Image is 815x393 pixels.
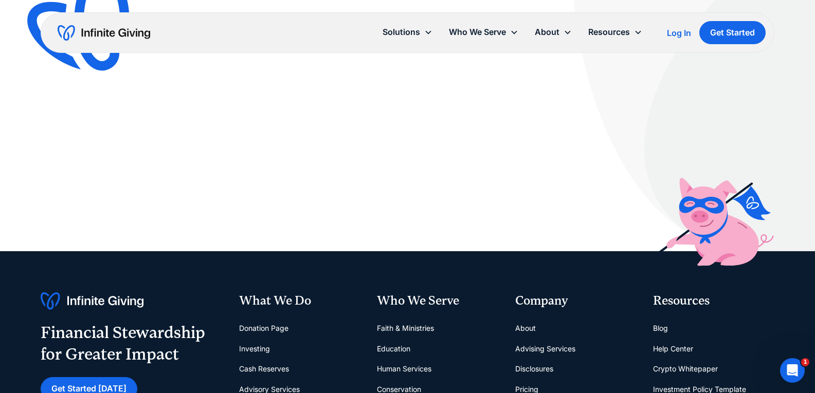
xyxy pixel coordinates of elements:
div: What We Do [239,292,360,310]
a: Disclosures [515,359,553,379]
div: About [535,25,559,39]
div: Log In [667,29,691,37]
div: Who We Serve [449,25,506,39]
a: Human Services [377,359,431,379]
a: Get Started [699,21,766,44]
a: Donation Page [239,318,288,339]
span: 1 [801,358,809,366]
a: Log In [667,27,691,39]
a: Investing [239,339,270,359]
a: Cash Reserves [239,359,289,379]
div: Resources [588,25,630,39]
div: Resources [653,292,774,310]
div: About [527,21,580,43]
a: Help Center [653,339,693,359]
div: Resources [580,21,650,43]
a: Crypto Whitepaper [653,359,718,379]
a: Faith & Ministries [377,318,434,339]
div: Who We Serve [441,21,527,43]
a: home [58,25,150,41]
div: Company [515,292,637,310]
div: Who We Serve [377,292,498,310]
iframe: Intercom live chat [780,358,805,383]
div: Financial Stewardship for Greater Impact [41,322,205,365]
div: Solutions [383,25,420,39]
div: Solutions [374,21,441,43]
a: About [515,318,536,339]
a: Education [377,339,410,359]
a: Advising Services [515,339,575,359]
a: Blog [653,318,668,339]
